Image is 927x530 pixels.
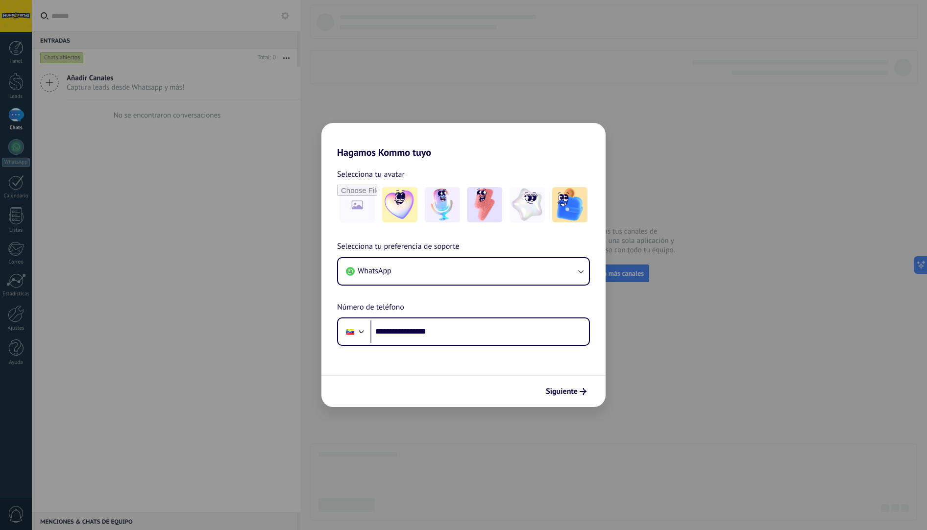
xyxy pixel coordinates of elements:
button: Siguiente [541,383,591,400]
button: WhatsApp [338,258,589,285]
span: Selecciona tu preferencia de soporte [337,241,460,253]
span: Siguiente [546,388,578,395]
img: -4.jpeg [510,187,545,222]
img: -2.jpeg [425,187,460,222]
img: -3.jpeg [467,187,502,222]
img: -5.jpeg [552,187,587,222]
div: Venezuela: + 58 [341,321,360,342]
span: Selecciona tu avatar [337,168,405,181]
img: -1.jpeg [382,187,417,222]
h2: Hagamos Kommo tuyo [321,123,606,158]
span: WhatsApp [358,266,391,276]
span: Número de teléfono [337,301,404,314]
